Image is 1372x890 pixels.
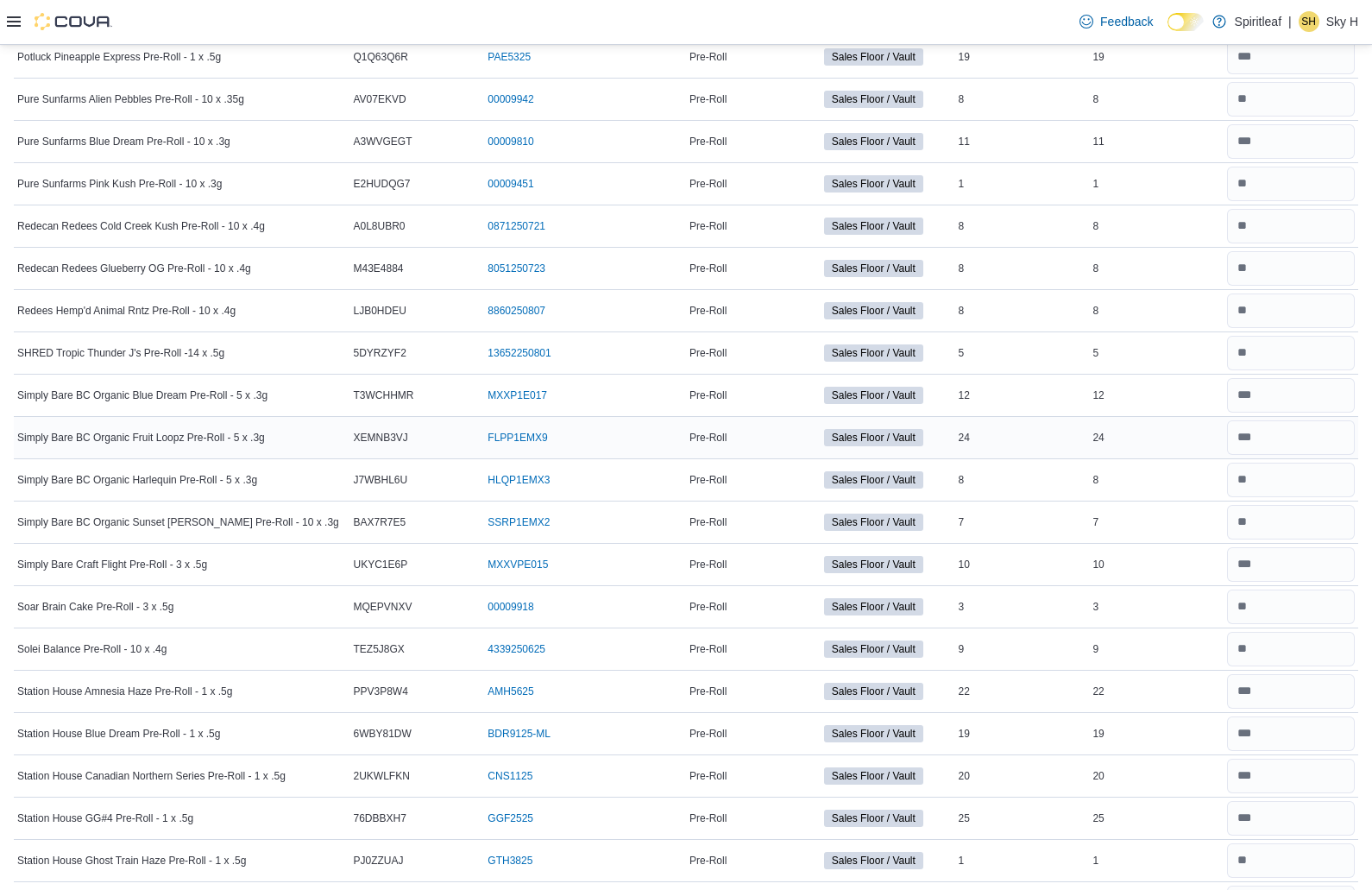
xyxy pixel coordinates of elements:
[17,177,222,191] span: Pure Sunfarms Pink Kush Pre-Roll - 10 x .3g
[689,219,727,233] span: Pre-Roll
[17,769,286,783] span: Station House Canadian Northern Series Pre-Roll - 1 x .5g
[955,300,1090,321] div: 8
[17,642,167,656] span: Solei Balance Pre-Roll - 10 x .4g
[689,642,727,656] span: Pre-Roll
[832,641,916,657] span: Sales Floor / Vault
[488,854,532,868] a: GTH3825
[824,175,923,193] span: Sales Floor / Vault
[832,514,916,530] span: Sales Floor / Vault
[1089,681,1224,702] div: 22
[689,727,727,741] span: Pre-Roll
[354,685,408,698] span: PPV3P8W4
[955,258,1090,279] div: 8
[955,808,1090,829] div: 25
[955,89,1090,110] div: 8
[824,641,923,658] span: Sales Floor / Vault
[689,135,727,148] span: Pre-Roll
[832,176,916,192] span: Sales Floor / Vault
[354,135,412,148] span: A3WVGEGT
[1089,639,1224,660] div: 9
[1089,470,1224,490] div: 8
[824,767,923,785] span: Sales Floor / Vault
[35,13,112,30] img: Cova
[824,598,923,615] span: Sales Floor / Vault
[354,854,404,868] span: PJ0ZZUAJ
[354,304,406,318] span: LJB0HDEU
[1089,766,1224,786] div: 20
[832,49,916,65] span: Sales Floor / Vault
[689,685,727,698] span: Pre-Roll
[488,727,551,741] a: BDR9125-ML
[832,134,916,149] span: Sales Floor / Vault
[488,515,550,529] a: SSRP1EMX2
[824,387,923,404] span: Sales Floor / Vault
[488,135,533,148] a: 00009810
[1100,13,1153,30] span: Feedback
[17,431,265,445] span: Simply Bare BC Organic Fruit Loopz Pre-Roll - 5 x .3g
[824,260,923,277] span: Sales Floor / Vault
[824,810,923,827] span: Sales Floor / Vault
[1167,31,1168,32] span: Dark Mode
[1089,131,1224,152] div: 11
[488,177,533,191] a: 00009451
[354,50,408,64] span: Q1Q63Q6R
[488,769,532,783] a: CNS1125
[354,473,408,487] span: J7WBHL6U
[17,685,232,698] span: Station House Amnesia Haze Pre-Roll - 1 x .5g
[824,344,923,362] span: Sales Floor / Vault
[824,471,923,489] span: Sales Floor / Vault
[955,723,1090,744] div: 19
[689,558,727,571] span: Pre-Roll
[1089,554,1224,575] div: 10
[17,219,265,233] span: Redecan Redees Cold Creek Kush Pre-Roll - 10 x .4g
[1089,427,1224,448] div: 24
[689,92,727,106] span: Pre-Roll
[354,431,408,445] span: XEMNB3VJ
[488,473,550,487] a: HLQP1EMX3
[488,642,545,656] a: 4339250625
[832,726,916,742] span: Sales Floor / Vault
[689,304,727,318] span: Pre-Roll
[824,48,923,66] span: Sales Floor / Vault
[955,554,1090,575] div: 10
[832,261,916,276] span: Sales Floor / Vault
[354,388,414,402] span: T3WCHHMR
[488,600,533,614] a: 00009918
[1089,723,1224,744] div: 19
[689,854,727,868] span: Pre-Roll
[1301,11,1316,32] span: SH
[955,47,1090,67] div: 19
[832,811,916,826] span: Sales Floor / Vault
[488,262,545,275] a: 8051250723
[17,388,267,402] span: Simply Bare BC Organic Blue Dream Pre-Roll - 5 x .3g
[689,769,727,783] span: Pre-Roll
[1288,11,1292,32] p: |
[689,388,727,402] span: Pre-Roll
[1089,89,1224,110] div: 8
[354,262,404,275] span: M43E4884
[824,725,923,742] span: Sales Floor / Vault
[354,219,406,233] span: A0L8UBR0
[488,50,531,64] a: PAE5325
[832,684,916,699] span: Sales Floor / Vault
[17,92,244,106] span: Pure Sunfarms Alien Pebbles Pre-Roll - 10 x .35g
[354,769,410,783] span: 2UKWLFKN
[354,177,411,191] span: E2HUDQG7
[824,514,923,531] span: Sales Floor / Vault
[354,811,406,825] span: 76DBBXH7
[17,50,221,64] span: Potluck Pineapple Express Pre-Roll - 1 x .5g
[955,174,1090,194] div: 1
[824,852,923,869] span: Sales Floor / Vault
[354,515,406,529] span: BAX7R7E5
[689,262,727,275] span: Pre-Roll
[689,515,727,529] span: Pre-Roll
[832,345,916,361] span: Sales Floor / Vault
[955,596,1090,617] div: 3
[824,218,923,235] span: Sales Floor / Vault
[824,429,923,446] span: Sales Floor / Vault
[354,558,408,571] span: UKYC1E6P
[1089,596,1224,617] div: 3
[488,388,547,402] a: MXXP1E017
[824,556,923,573] span: Sales Floor / Vault
[17,515,339,529] span: Simply Bare BC Organic Sunset [PERSON_NAME] Pre-Roll - 10 x .3g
